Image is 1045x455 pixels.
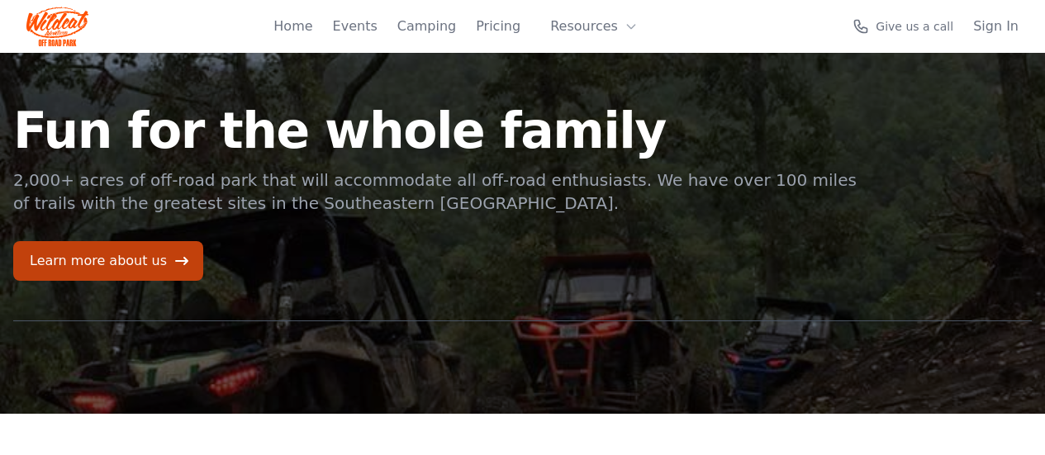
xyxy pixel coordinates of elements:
[876,18,953,35] span: Give us a call
[853,18,953,35] a: Give us a call
[476,17,520,36] a: Pricing
[273,17,312,36] a: Home
[397,17,456,36] a: Camping
[26,7,88,46] img: Wildcat Logo
[13,106,859,155] h1: Fun for the whole family
[973,17,1019,36] a: Sign In
[13,168,859,215] p: 2,000+ acres of off-road park that will accommodate all off-road enthusiasts. We have over 100 mi...
[333,17,378,36] a: Events
[13,241,203,281] a: Learn more about us
[540,10,648,43] button: Resources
